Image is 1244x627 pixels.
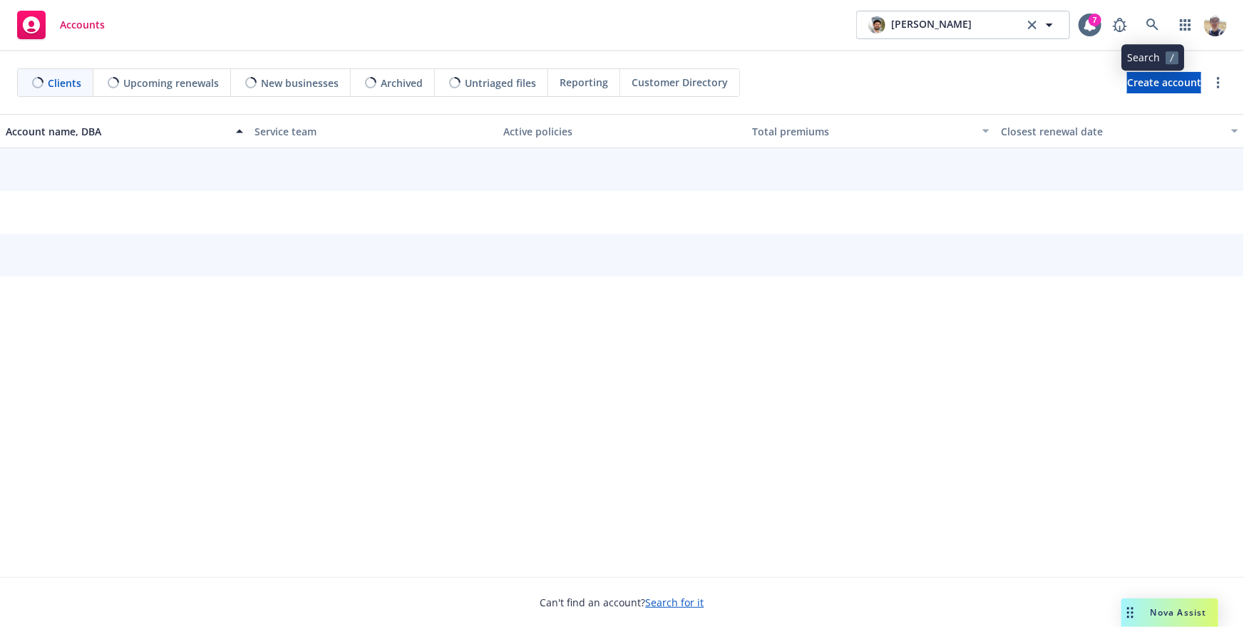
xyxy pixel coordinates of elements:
button: Nova Assist [1121,598,1218,627]
a: Search for it [646,596,704,609]
span: Untriaged files [465,76,536,90]
a: Switch app [1171,11,1200,39]
div: Drag to move [1121,598,1139,627]
button: photo[PERSON_NAME]clear selection [856,11,1070,39]
a: Report a Bug [1106,11,1134,39]
button: Service team [249,114,498,148]
button: Active policies [498,114,746,148]
div: 7 [1089,14,1101,26]
span: Can't find an account? [540,595,704,610]
span: Accounts [60,19,105,31]
span: Customer Directory [632,75,728,90]
span: Create account [1127,69,1201,96]
button: Total premiums [746,114,995,148]
div: Account name, DBA [6,124,227,139]
img: photo [868,16,885,33]
span: Nova Assist [1151,606,1207,618]
a: clear selection [1024,16,1041,33]
div: Closest renewal date [1001,124,1223,139]
span: Clients [48,76,81,90]
a: Search [1138,11,1167,39]
a: Accounts [11,5,110,45]
div: Active policies [503,124,741,139]
img: photo [1204,14,1227,36]
a: Create account [1127,72,1201,93]
a: more [1210,74,1227,91]
span: Upcoming renewals [123,76,219,90]
span: Archived [381,76,423,90]
span: Reporting [560,75,608,90]
div: Service team [255,124,492,139]
span: [PERSON_NAME] [891,16,972,33]
div: Total premiums [752,124,974,139]
button: Closest renewal date [995,114,1244,148]
span: New businesses [261,76,339,90]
